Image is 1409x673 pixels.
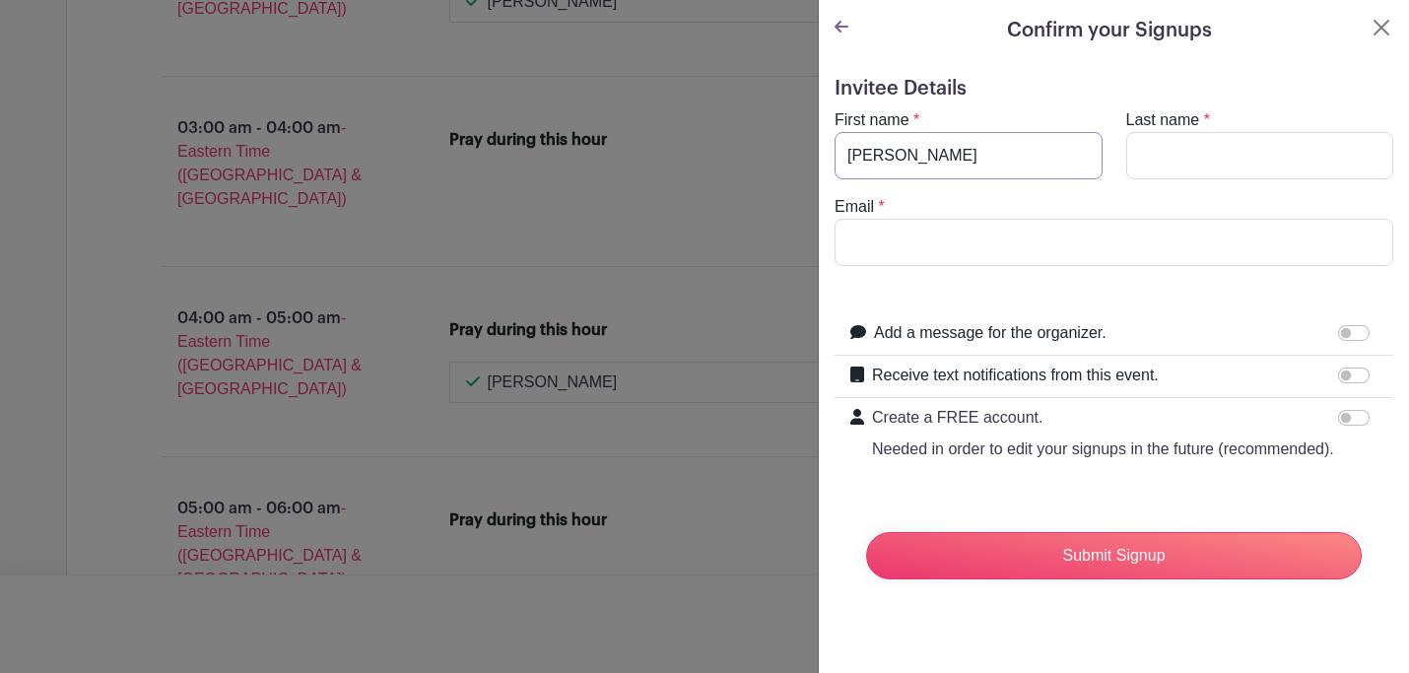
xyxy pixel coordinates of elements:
p: Create a FREE account. [872,406,1334,430]
h5: Invitee Details [835,77,1393,101]
label: Add a message for the organizer. [874,321,1107,345]
h5: Confirm your Signups [1007,16,1212,45]
label: Last name [1126,108,1200,132]
p: Needed in order to edit your signups in the future (recommended). [872,437,1334,461]
label: Receive text notifications from this event. [872,364,1159,387]
input: Submit Signup [866,532,1362,579]
label: Email [835,195,874,219]
button: Close [1370,16,1393,39]
label: First name [835,108,909,132]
